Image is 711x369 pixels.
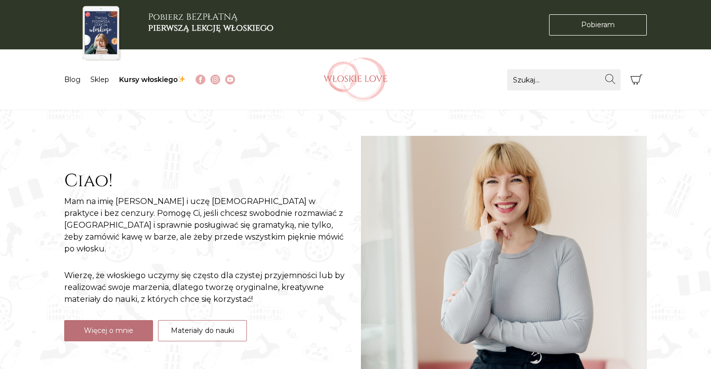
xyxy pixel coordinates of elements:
img: Włoskielove [323,57,388,102]
a: Więcej o mnie [64,320,153,341]
h3: Pobierz BEZPŁATNĄ [148,12,274,33]
h2: Ciao! [64,170,351,192]
img: ✨ [178,76,185,82]
p: Wierzę, że włoskiego uczymy się często dla czystej przyjemności lub by realizować swoje marzenia,... [64,270,351,305]
button: Koszyk [626,69,647,90]
input: Szukaj... [507,69,621,90]
a: Pobieram [549,14,647,36]
a: Blog [64,75,80,84]
p: Mam na imię [PERSON_NAME] i uczę [DEMOGRAPHIC_DATA] w praktyce i bez cenzury. Pomogę Ci, jeśli ch... [64,196,351,255]
span: Pobieram [581,20,615,30]
a: Materiały do nauki [158,320,247,341]
a: Kursy włoskiego [119,75,186,84]
a: Sklep [90,75,109,84]
b: pierwszą lekcję włoskiego [148,22,274,34]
